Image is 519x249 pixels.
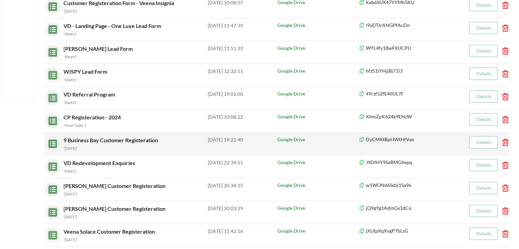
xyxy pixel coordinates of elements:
span: 9 Business Bay Customer Registeration [63,137,159,143]
img: sheets.7a1b7961.svg [45,136,57,148]
img: sheets.7a1b7961.svg [45,205,57,217]
div: [DATE] 20:03:29 [208,205,276,220]
span: Veena Solace Customer Registeration [63,228,156,235]
small: 'Sheet1' [63,169,77,173]
p: DyCMKtBpHWtHfVao [359,136,460,143]
p: l9yDTJrANGPfAcDn [359,22,460,29]
button: Details [469,228,498,240]
a: Details [476,93,491,99]
a: Details [476,185,491,191]
p: Google Drive [277,182,359,189]
button: Details [469,205,498,217]
div: [DATE] 22:39:51 [208,159,276,174]
button: Details [469,182,498,194]
p: Google Drive [277,45,359,52]
small: '[DATE]' [63,192,77,196]
button: Details [469,113,498,126]
p: Google Drive [277,90,359,97]
p: Google Drive [277,205,359,211]
span: WISPY Lead Form [63,68,109,75]
div: [DATE] 11:51:33 [208,45,276,60]
div: [DATE] 11:47:39 [208,22,276,37]
a: Details [476,162,491,168]
a: Details [476,208,491,214]
span: [PERSON_NAME] Customer Registeration [63,182,167,189]
button: Details [469,45,498,57]
p: w1WONd6Sdzj1Sa9e [359,182,460,189]
small: '[DATE]' [63,215,77,219]
span: [PERSON_NAME] Customer Registeration [63,205,167,212]
button: Details [469,136,498,148]
a: Details [476,71,491,76]
button: Details [469,22,498,34]
button: Details [469,68,498,80]
div: [DATE] 20:34:15 [208,182,276,197]
img: sheets.7a1b7961.svg [45,68,57,79]
button: Details [469,159,498,171]
img: sheets.7a1b7961.svg [45,182,57,194]
a: Details [476,48,491,54]
small: 'Sheet1' [63,77,77,82]
div: [DATE] 10:08:22 [208,113,276,128]
div: [DATE] 19:22:40 [208,136,276,151]
small: 'Pivot Table 1' [63,123,87,128]
p: XitmZpK624k9ENzW [359,113,460,120]
small: 'Sheet1' [63,32,77,36]
span: [PERSON_NAME] Lead Form [63,45,134,52]
img: sheets.7a1b7961.svg [45,159,57,171]
a: Details [476,2,491,8]
p: Google Drive [277,136,359,143]
img: sheets.7a1b7961.svg [45,228,57,239]
img: sheets.7a1b7961.svg [45,45,57,57]
div: [DATE] 11:42:16 [208,228,276,243]
span: VD Redevelopment Enquiries [63,160,136,166]
a: Details [476,25,491,31]
p: jQ9gYg1AdmGx1dCa [359,205,460,211]
span: VD Referral Program [63,91,116,98]
p: 4Yrzf52fE4lIUL7F [359,90,460,97]
img: sheets.7a1b7961.svg [45,22,57,34]
p: WYL4fy18wFXUCPIJ [359,45,460,52]
button: Details [469,90,498,103]
p: jXUtpXqXvgP7bLsG [359,228,460,234]
span: CP Registeration - 2024 [63,114,122,120]
div: [DATE] 19:01:00 [208,90,276,105]
p: Google Drive [277,159,359,166]
small: '[DATE]' [63,9,77,13]
p: J9DfHY9SaRMGXepq [359,159,460,166]
small: '[DATE]' [63,146,77,150]
span: VD - Landing Page - One Luxe Lead Form [63,23,162,29]
small: 'Sheet1' [63,100,77,105]
small: '[DATE]' [63,237,77,242]
p: Google Drive [277,22,359,29]
a: Details [476,231,491,236]
p: Google Drive [277,68,359,74]
p: hfz51lYHjjBj71l3 [359,68,460,74]
a: Details [476,139,491,145]
div: [DATE] 12:32:51 [208,68,276,83]
img: sheets.7a1b7961.svg [45,113,57,125]
a: Details [476,116,491,122]
small: 'Sheet1' [63,55,77,59]
p: Google Drive [277,113,359,120]
p: Google Drive [277,228,359,234]
img: sheets.7a1b7961.svg [45,90,57,102]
